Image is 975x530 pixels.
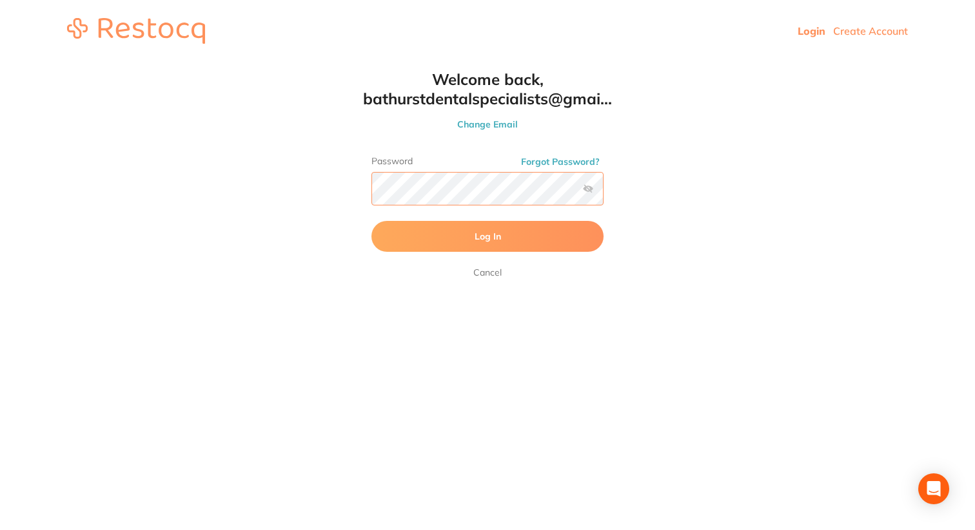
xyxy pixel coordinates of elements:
[346,118,629,130] button: Change Email
[371,221,604,252] button: Log In
[346,70,629,108] h1: Welcome back, bathurstdentalspecialists@gmai...
[371,156,604,167] label: Password
[918,473,949,504] div: Open Intercom Messenger
[517,156,604,167] button: Forgot Password?
[475,231,501,242] span: Log In
[833,24,908,37] a: Create Account
[67,18,205,44] img: restocq_logo.svg
[471,265,504,280] a: Cancel
[798,24,825,37] a: Login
